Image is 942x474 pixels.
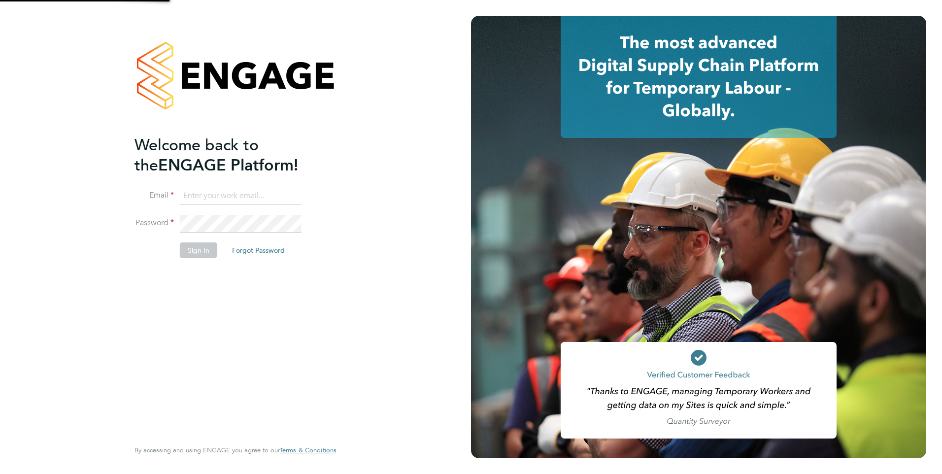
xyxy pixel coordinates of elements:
h2: ENGAGE Platform! [135,135,327,175]
a: Terms & Conditions [280,446,336,454]
button: Forgot Password [224,242,293,258]
span: Welcome back to the [135,135,259,175]
label: Email [135,190,174,201]
label: Password [135,218,174,228]
input: Enter your work email... [180,187,302,205]
button: Sign In [180,242,217,258]
span: By accessing and using ENGAGE you agree to our [135,446,336,454]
